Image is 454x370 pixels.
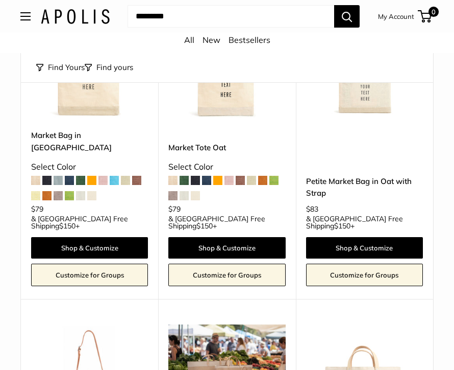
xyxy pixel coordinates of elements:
[168,159,285,175] div: Select Color
[196,221,213,230] span: $150
[203,35,220,45] a: New
[229,35,270,45] a: Bestsellers
[306,237,423,259] a: Shop & Customize
[168,204,181,214] span: $79
[20,12,31,20] button: Open menu
[168,215,285,229] span: & [GEOGRAPHIC_DATA] Free Shipping +
[31,264,148,286] a: Customize for Groups
[85,60,133,75] button: Filter collection
[31,215,148,229] span: & [GEOGRAPHIC_DATA] Free Shipping +
[31,204,43,214] span: $79
[168,142,285,153] a: Market Tote Oat
[334,5,360,28] button: Search
[31,159,148,175] div: Select Color
[306,264,423,286] a: Customize for Groups
[306,215,423,229] span: & [GEOGRAPHIC_DATA] Free Shipping +
[419,10,432,22] a: 0
[378,10,414,22] a: My Account
[168,264,285,286] a: Customize for Groups
[128,5,334,28] input: Search...
[306,175,423,199] a: Petite Market Bag in Oat with Strap
[31,129,148,153] a: Market Bag in [GEOGRAPHIC_DATA]
[306,204,318,214] span: $83
[59,221,75,230] span: $150
[31,237,148,259] a: Shop & Customize
[36,60,85,75] button: Find Yours
[428,7,439,17] span: 0
[184,35,194,45] a: All
[41,9,110,24] img: Apolis
[168,237,285,259] a: Shop & Customize
[334,221,350,230] span: $150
